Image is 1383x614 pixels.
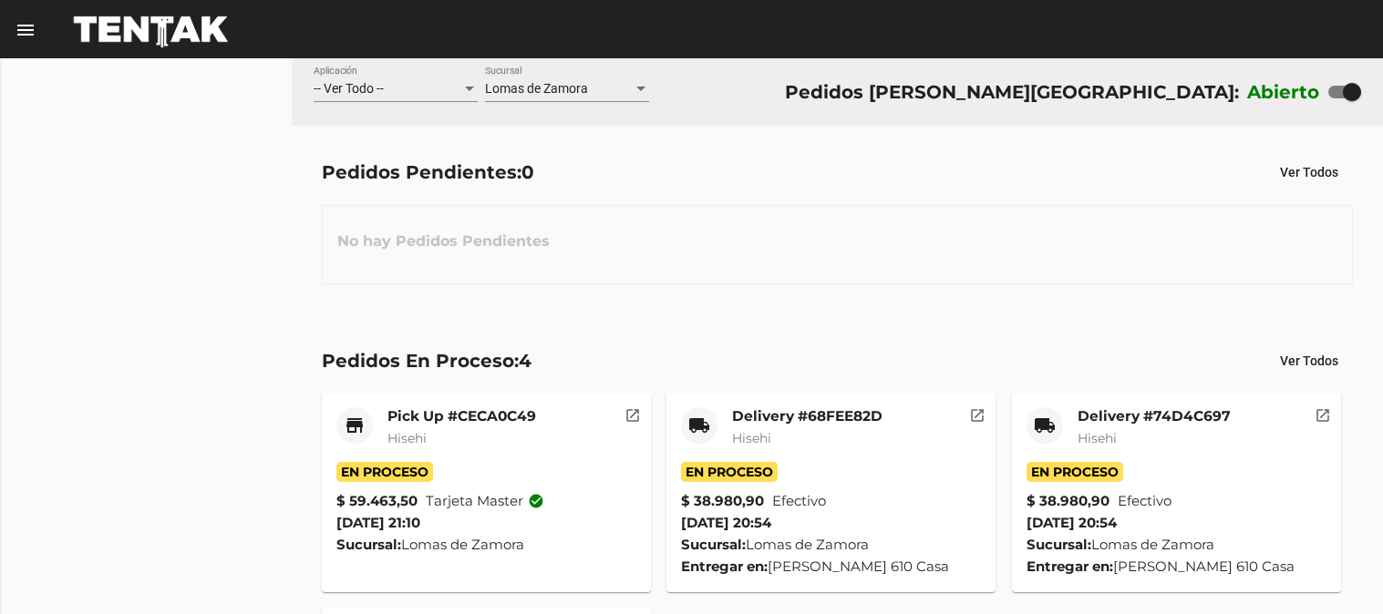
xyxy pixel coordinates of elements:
[1034,414,1056,436] mat-icon: local_shipping
[785,77,1239,107] div: Pedidos [PERSON_NAME][GEOGRAPHIC_DATA]:
[314,81,384,96] span: -- Ver Todo --
[969,404,986,421] mat-icon: open_in_new
[322,158,534,187] div: Pedidos Pendientes:
[1027,462,1123,482] span: En Proceso
[1265,156,1353,189] button: Ver Todos
[681,534,981,556] div: Lomas de Zamora
[1315,404,1331,421] mat-icon: open_in_new
[1027,558,1113,575] strong: Entregar en:
[1027,490,1109,512] strong: $ 38.980,90
[528,493,544,509] mat-icon: check_circle
[624,404,641,421] mat-icon: open_in_new
[485,81,588,96] span: Lomas de Zamora
[1265,344,1353,377] button: Ver Todos
[322,346,532,375] div: Pedidos En Proceso:
[681,536,746,553] strong: Sucursal:
[1078,430,1117,446] span: Hisehi
[1118,490,1171,512] span: Efectivo
[1027,556,1326,578] div: [PERSON_NAME] 610 Casa
[336,490,418,512] strong: $ 59.463,50
[1027,534,1326,556] div: Lomas de Zamora
[681,462,778,482] span: En Proceso
[521,161,534,183] span: 0
[681,558,768,575] strong: Entregar en:
[336,462,433,482] span: En Proceso
[1280,353,1338,368] span: Ver Todos
[15,19,36,41] mat-icon: menu
[336,536,401,553] strong: Sucursal:
[1027,536,1091,553] strong: Sucursal:
[1027,514,1117,531] span: [DATE] 20:54
[681,556,981,578] div: [PERSON_NAME] 610 Casa
[688,414,710,436] mat-icon: local_shipping
[772,490,826,512] span: Efectivo
[1280,165,1338,179] span: Ver Todos
[519,350,532,372] span: 4
[387,430,427,446] span: Hisehi
[1247,77,1320,107] label: Abierto
[344,414,366,436] mat-icon: store
[681,514,771,531] span: [DATE] 20:54
[1078,407,1231,425] mat-card-title: Delivery #74D4C697
[426,490,544,512] span: Tarjeta master
[681,490,764,512] strong: $ 38.980,90
[732,430,771,446] span: Hisehi
[323,214,564,269] h3: No hay Pedidos Pendientes
[336,514,420,531] span: [DATE] 21:10
[387,407,536,425] mat-card-title: Pick Up #CECA0C49
[732,407,882,425] mat-card-title: Delivery #68FEE82D
[336,534,636,556] div: Lomas de Zamora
